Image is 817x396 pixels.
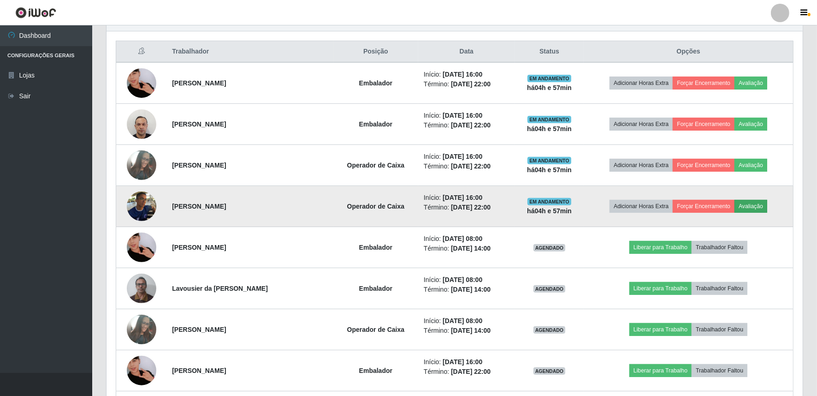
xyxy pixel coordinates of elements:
[451,204,491,211] time: [DATE] 22:00
[692,323,747,336] button: Trabalhador Faltou
[424,70,509,79] li: Início:
[451,121,491,129] time: [DATE] 22:00
[692,241,747,254] button: Trabalhador Faltou
[443,71,482,78] time: [DATE] 16:00
[451,327,491,334] time: [DATE] 14:00
[734,77,767,90] button: Avaliação
[359,79,392,87] strong: Embalador
[451,80,491,88] time: [DATE] 22:00
[127,145,156,186] img: 1725135374051.jpeg
[692,364,747,377] button: Trabalhador Faltou
[629,364,692,377] button: Liberar para Trabalho
[451,286,491,293] time: [DATE] 14:00
[424,244,509,253] li: Término:
[451,368,491,375] time: [DATE] 22:00
[127,310,156,350] img: 1725135374051.jpeg
[127,216,156,278] img: 1725648253960.jpeg
[172,120,226,128] strong: [PERSON_NAME]
[527,125,572,132] strong: há 04 h e 57 min
[629,282,692,295] button: Liberar para Trabalho
[172,367,226,374] strong: [PERSON_NAME]
[172,244,226,251] strong: [PERSON_NAME]
[610,200,673,213] button: Adicionar Horas Extra
[166,41,333,63] th: Trabalhador
[527,166,572,174] strong: há 04 h e 57 min
[127,269,156,308] img: 1746326143997.jpeg
[418,41,515,63] th: Data
[692,282,747,295] button: Trabalhador Faltou
[172,326,226,333] strong: [PERSON_NAME]
[424,162,509,171] li: Término:
[127,104,156,144] img: 1746821274247.jpeg
[451,245,491,252] time: [DATE] 14:00
[673,159,734,172] button: Forçar Encerramento
[515,41,584,63] th: Status
[347,162,405,169] strong: Operador de Caixa
[443,276,482,283] time: [DATE] 08:00
[424,326,509,336] li: Término:
[424,357,509,367] li: Início:
[359,367,392,374] strong: Embalador
[333,41,418,63] th: Posição
[673,200,734,213] button: Forçar Encerramento
[424,111,509,120] li: Início:
[172,79,226,87] strong: [PERSON_NAME]
[734,159,767,172] button: Avaliação
[533,244,566,252] span: AGENDADO
[443,112,482,119] time: [DATE] 16:00
[424,316,509,326] li: Início:
[527,207,572,215] strong: há 04 h e 57 min
[424,203,509,212] li: Término:
[443,358,482,366] time: [DATE] 16:00
[451,162,491,170] time: [DATE] 22:00
[527,84,572,91] strong: há 04 h e 57 min
[734,118,767,131] button: Avaliação
[424,367,509,377] li: Término:
[734,200,767,213] button: Avaliação
[443,194,482,201] time: [DATE] 16:00
[424,285,509,294] li: Término:
[15,7,56,18] img: CoreUI Logo
[172,162,226,169] strong: [PERSON_NAME]
[359,285,392,292] strong: Embalador
[127,52,156,114] img: 1725648253960.jpeg
[424,275,509,285] li: Início:
[584,41,793,63] th: Opções
[424,193,509,203] li: Início:
[172,285,268,292] strong: Lavousier da [PERSON_NAME]
[359,244,392,251] strong: Embalador
[347,326,405,333] strong: Operador de Caixa
[610,159,673,172] button: Adicionar Horas Extra
[443,153,482,160] time: [DATE] 16:00
[673,118,734,131] button: Forçar Encerramento
[127,192,156,221] img: 1749306330183.jpeg
[533,326,566,334] span: AGENDADO
[527,198,571,205] span: EM ANDAMENTO
[629,241,692,254] button: Liberar para Trabalho
[424,120,509,130] li: Término:
[443,317,482,324] time: [DATE] 08:00
[527,157,571,164] span: EM ANDAMENTO
[443,235,482,242] time: [DATE] 08:00
[673,77,734,90] button: Forçar Encerramento
[172,203,226,210] strong: [PERSON_NAME]
[424,234,509,244] li: Início:
[424,152,509,162] li: Início:
[610,118,673,131] button: Adicionar Horas Extra
[610,77,673,90] button: Adicionar Horas Extra
[533,285,566,293] span: AGENDADO
[629,323,692,336] button: Liberar para Trabalho
[424,79,509,89] li: Término:
[533,367,566,375] span: AGENDADO
[527,75,571,82] span: EM ANDAMENTO
[359,120,392,128] strong: Embalador
[527,116,571,123] span: EM ANDAMENTO
[347,203,405,210] strong: Operador de Caixa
